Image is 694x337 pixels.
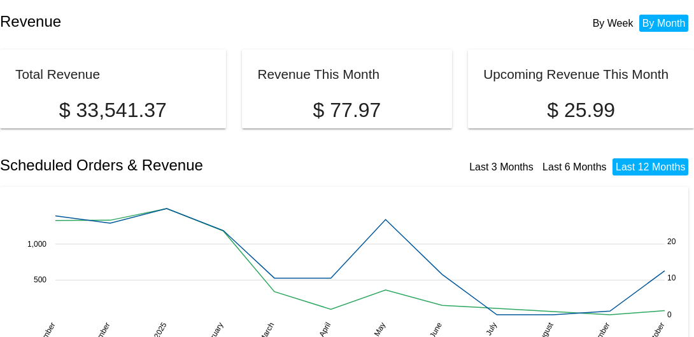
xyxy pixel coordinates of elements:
text: July [484,320,499,336]
a: Last 6 Months [542,162,607,172]
a: Last 3 Months [469,162,534,172]
text: 20 [667,237,676,245]
text: 500 [34,275,46,284]
h2: Upcoming Revenue This Month [483,67,669,81]
text: 1,000 [27,239,46,248]
p: $ 33,541.37 [15,99,211,122]
text: 0 [667,310,672,319]
li: By Month [639,15,689,32]
p: $ 77.97 [257,99,436,122]
p: $ 25.99 [483,99,679,122]
li: By Week [590,15,637,32]
h2: Revenue This Month [257,67,379,81]
a: Last 12 Months [616,162,685,172]
h2: Total Revenue [15,67,100,81]
text: 10 [667,273,676,282]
